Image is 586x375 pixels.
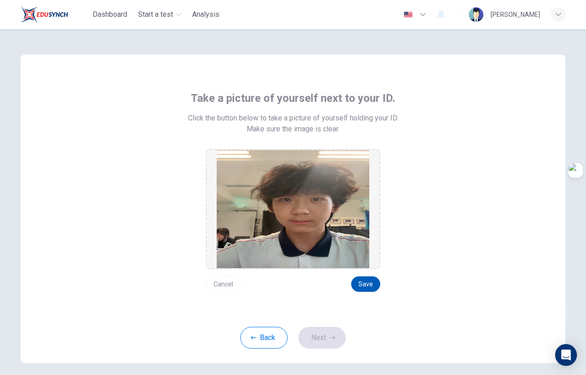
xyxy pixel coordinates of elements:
[206,276,241,292] button: Cancel
[491,9,540,20] div: [PERSON_NAME]
[188,113,398,124] span: Click the button below to take a picture of yourself holding your ID.
[555,344,577,366] div: Open Intercom Messenger
[469,7,483,22] img: Profile picture
[89,6,131,23] button: Dashboard
[189,6,223,23] button: Analysis
[20,5,89,24] a: Rosedale logo
[192,9,219,20] span: Analysis
[247,124,339,135] span: Make sure the image is clear.
[351,276,380,292] button: Save
[134,6,185,23] button: Start a test
[217,150,369,268] img: preview screemshot
[240,327,288,349] button: Back
[93,9,127,20] span: Dashboard
[138,9,173,20] span: Start a test
[191,91,395,105] span: Take a picture of yourself next to your ID.
[402,11,414,18] img: en
[20,5,68,24] img: Rosedale logo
